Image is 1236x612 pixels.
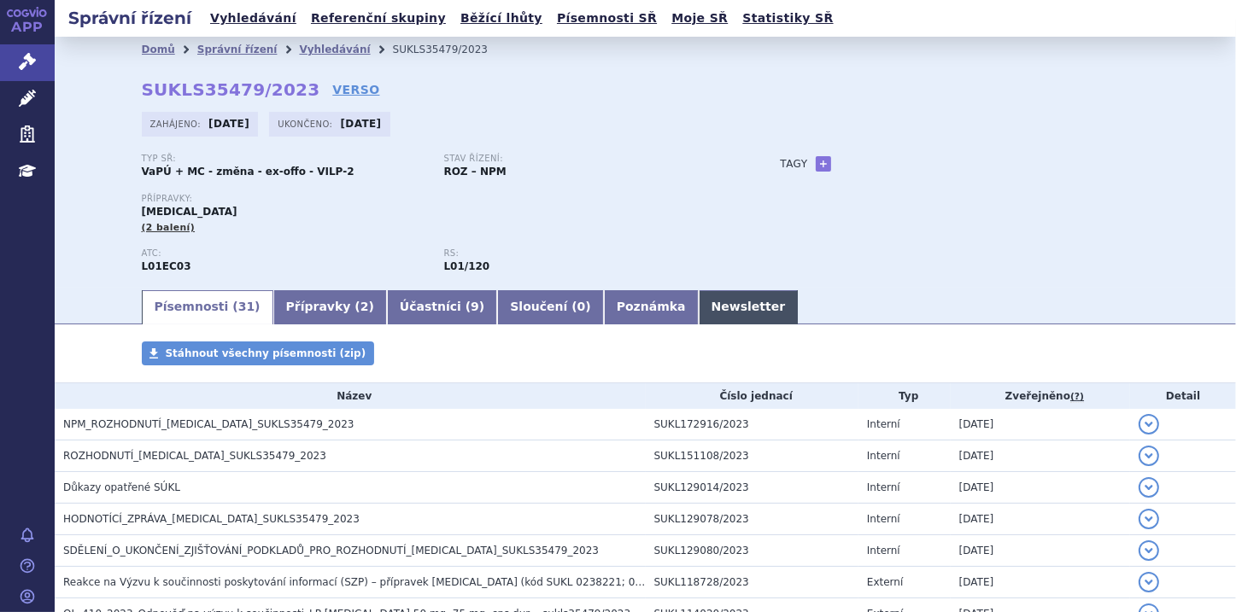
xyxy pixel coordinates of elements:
[63,576,942,588] span: Reakce na Výzvu k součinnosti poskytování informací (SZP) – přípravek BRAFTOVI (kód SUKL 0238221;...
[63,481,180,493] span: Důkazy opatřené SÚKL
[552,7,662,30] a: Písemnosti SŘ
[63,418,354,430] span: NPM_ROZHODNUTÍ_BRAFTOVI_SUKLS35479_2023
[63,450,326,462] span: ROZHODNUTÍ_BRAFTOVI_SUKLS35479_2023
[951,472,1131,504] td: [DATE]
[867,576,903,588] span: Externí
[1139,446,1159,466] button: detail
[197,44,278,55] a: Správní řízení
[205,7,302,30] a: Vyhledávání
[360,300,369,313] span: 2
[142,194,747,204] p: Přípravky:
[646,383,858,409] th: Číslo jednací
[1139,572,1159,592] button: detail
[150,117,204,131] span: Zahájeno:
[816,156,831,172] a: +
[497,290,603,324] a: Sloučení (0)
[471,300,479,313] span: 9
[63,545,599,557] span: SDĚLENÍ_O_UKONČENÍ_ZJIŠŤOVÁNÍ_PODKLADŮ_PRO_ROZHODNUTÍ_BRAFTOVI_SUKLS35479_2023
[666,7,733,30] a: Moje SŘ
[444,154,729,164] p: Stav řízení:
[646,504,858,535] td: SUKL129078/2023
[444,260,490,272] strong: enkorafenib
[1139,509,1159,529] button: detail
[867,418,900,430] span: Interní
[299,44,370,55] a: Vyhledávání
[142,44,175,55] a: Domů
[646,472,858,504] td: SUKL129014/2023
[208,118,249,130] strong: [DATE]
[238,300,255,313] span: 31
[142,79,320,100] strong: SUKLS35479/2023
[951,440,1131,472] td: [DATE]
[142,206,237,218] span: [MEDICAL_DATA]
[646,409,858,440] td: SUKL172916/2023
[142,260,191,272] strong: ENKORAFENIB
[444,248,729,259] p: RS:
[142,248,427,259] p: ATC:
[340,118,381,130] strong: [DATE]
[278,117,336,131] span: Ukončeno:
[858,383,951,409] th: Typ
[951,567,1131,598] td: [DATE]
[1070,391,1084,403] abbr: (?)
[951,535,1131,567] td: [DATE]
[142,222,196,233] span: (2 balení)
[142,290,273,324] a: Písemnosti (31)
[951,409,1131,440] td: [DATE]
[867,513,900,525] span: Interní
[455,7,548,30] a: Běžící lhůty
[55,6,205,30] h2: Správní řízení
[867,450,900,462] span: Interní
[646,535,858,567] td: SUKL129080/2023
[951,383,1131,409] th: Zveřejněno
[166,347,366,359] span: Stáhnout všechny písemnosti (zip)
[646,440,858,472] td: SUKL151108/2023
[737,7,838,30] a: Statistiky SŘ
[444,166,507,178] strong: ROZ – NPM
[604,290,699,324] a: Poznámka
[142,341,375,365] a: Stáhnout všechny písemnosti (zip)
[387,290,497,324] a: Účastníci (9)
[142,166,354,178] strong: VaPÚ + MC - změna - ex-offo - VILP-2
[646,567,858,598] td: SUKL118728/2023
[1139,414,1159,434] button: detail
[332,81,379,98] a: VERSO
[577,300,586,313] span: 0
[306,7,451,30] a: Referenční skupiny
[699,290,799,324] a: Newsletter
[951,504,1131,535] td: [DATE]
[867,481,900,493] span: Interní
[1139,477,1159,498] button: detail
[55,383,646,409] th: Název
[781,154,808,174] h3: Tagy
[393,37,510,62] li: SUKLS35479/2023
[1130,383,1236,409] th: Detail
[1139,540,1159,561] button: detail
[867,545,900,557] span: Interní
[273,290,387,324] a: Přípravky (2)
[63,513,360,525] span: HODNOTÍCÍ_ZPRÁVA_BRAFTOVI_SUKLS35479_2023
[142,154,427,164] p: Typ SŘ:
